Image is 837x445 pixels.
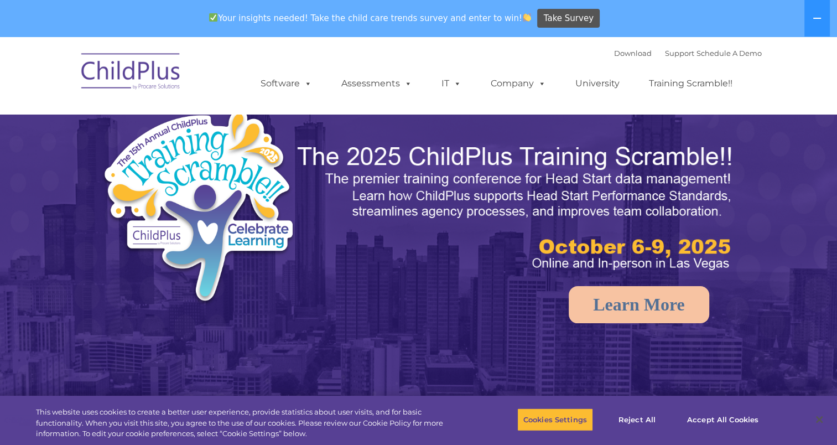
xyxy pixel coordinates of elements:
[544,9,594,28] span: Take Survey
[36,407,460,439] div: This website uses cookies to create a better user experience, provide statistics about user visit...
[569,286,709,323] a: Learn More
[696,49,762,58] a: Schedule A Demo
[249,73,323,95] a: Software
[430,73,472,95] a: IT
[330,73,423,95] a: Assessments
[154,118,201,127] span: Phone number
[537,9,600,28] a: Take Survey
[209,13,217,22] img: ✅
[480,73,557,95] a: Company
[205,7,536,29] span: Your insights needed! Take the child care trends survey and enter to win!
[614,49,652,58] a: Download
[807,407,831,432] button: Close
[602,408,672,431] button: Reject All
[564,73,631,95] a: University
[76,45,186,101] img: ChildPlus by Procare Solutions
[638,73,744,95] a: Training Scramble!!
[665,49,694,58] a: Support
[681,408,765,431] button: Accept All Cookies
[517,408,593,431] button: Cookies Settings
[523,13,531,22] img: 👏
[154,73,188,81] span: Last name
[614,49,762,58] font: |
